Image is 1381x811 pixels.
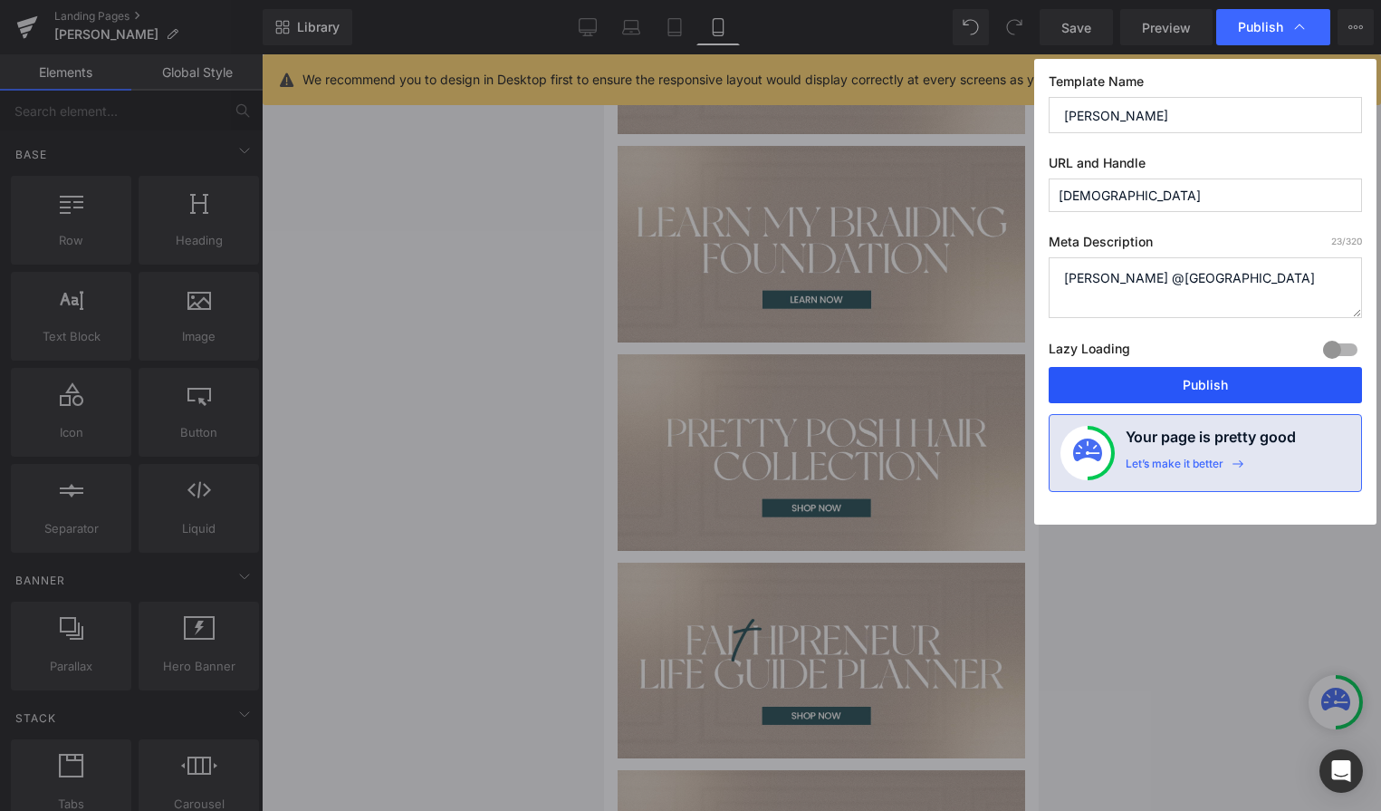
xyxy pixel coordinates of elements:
[1049,257,1362,318] textarea: [PERSON_NAME] @[GEOGRAPHIC_DATA]
[1126,426,1296,457] h4: Your page is pretty good
[1331,236,1362,246] span: /320
[1049,234,1362,257] label: Meta Description
[1331,236,1342,246] span: 23
[1049,367,1362,403] button: Publish
[1126,457,1223,480] div: Let’s make it better
[1049,155,1362,179] label: URL and Handle
[1049,73,1362,97] label: Template Name
[1238,19,1283,35] span: Publish
[1319,749,1363,793] div: Open Intercom Messenger
[1073,439,1102,468] img: onboarding-status.svg
[1049,337,1130,367] label: Lazy Loading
